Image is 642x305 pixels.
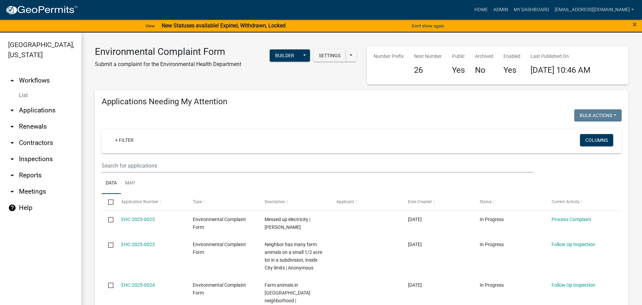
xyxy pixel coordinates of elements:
p: Public [452,53,465,60]
i: arrow_drop_down [8,139,16,147]
datatable-header-cell: Applicant [330,194,401,210]
button: Close [633,20,637,28]
button: Settings [313,49,346,62]
span: In Progress [480,217,504,222]
span: Environmental Complaint Form [193,217,246,230]
h4: 26 [414,65,442,75]
p: Number Prefix [374,53,404,60]
p: Last Published On [531,53,591,60]
p: Submit a complaint for the Environmental Health Department [95,60,241,68]
h4: Applications Needing My Attention [102,97,622,107]
datatable-header-cell: Select [102,194,115,210]
a: Follow Up Inspection [552,242,595,247]
i: arrow_drop_down [8,171,16,179]
i: arrow_drop_up [8,77,16,85]
span: Applicant [336,199,354,204]
p: Enabled [503,53,520,60]
button: Columns [580,134,613,146]
i: arrow_drop_down [8,155,16,163]
span: In Progress [480,242,504,247]
datatable-header-cell: Status [473,194,545,210]
h3: Environmental Complaint Form [95,46,241,58]
datatable-header-cell: Type [186,194,258,210]
a: Admin [491,3,511,16]
span: Description [265,199,285,204]
a: Map [121,173,139,194]
a: My Dashboard [511,3,552,16]
span: Environmental Complaint Form [193,242,246,255]
span: Application Number [121,199,158,204]
span: Neighbor has many farm animals on a small 1/2 acre lot in a subdivision, inside City limits | Ano... [265,242,322,270]
span: Environmental Complaint Form [193,282,246,296]
a: + Filter [110,134,139,146]
i: help [8,204,16,212]
a: EHC-2025-0024 [121,282,155,288]
strong: New Statuses available! Expired, Withdrawn, Locked [162,22,286,29]
h4: Yes [503,65,520,75]
a: Home [472,3,491,16]
button: Bulk Actions [574,109,622,122]
i: arrow_drop_down [8,106,16,114]
span: In Progress [480,282,504,288]
i: arrow_drop_down [8,188,16,196]
a: Follow Up Inspection [552,282,595,288]
input: Search for applications [102,159,533,173]
a: EHC-2025-0023 [121,242,155,247]
span: × [633,20,637,29]
span: Date Created [408,199,432,204]
button: Don't show again [409,20,447,31]
span: 08/18/2025 [408,282,422,288]
span: Messed up electricity | Wendy Schafer-Bozard [265,217,310,230]
span: 08/18/2025 [408,242,422,247]
p: Archived [475,53,493,60]
a: View [143,20,158,31]
datatable-header-cell: Date Created [401,194,473,210]
a: Process Complaint [552,217,591,222]
h4: Yes [452,65,465,75]
a: Data [102,173,121,194]
button: Builder [270,49,299,62]
span: Status [480,199,492,204]
i: arrow_drop_down [8,123,16,131]
p: Next Number [414,53,442,60]
datatable-header-cell: Current Activity [545,194,617,210]
a: EHC-2025-0025 [121,217,155,222]
span: 08/18/2025 [408,217,422,222]
span: Type [193,199,202,204]
a: [EMAIL_ADDRESS][DOMAIN_NAME] [552,3,637,16]
span: Current Activity [552,199,580,204]
h4: No [475,65,493,75]
span: [DATE] 10:46 AM [531,65,591,75]
datatable-header-cell: Application Number [115,194,186,210]
datatable-header-cell: Description [258,194,330,210]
